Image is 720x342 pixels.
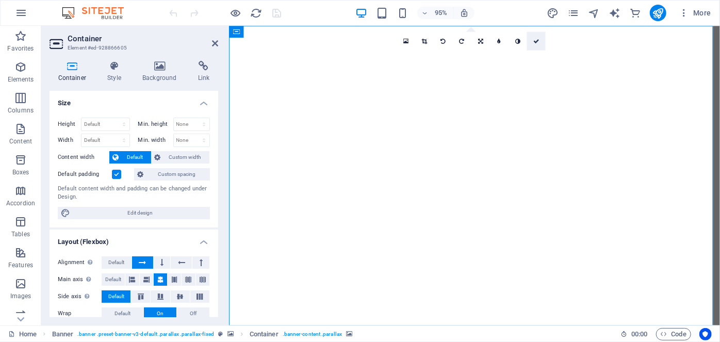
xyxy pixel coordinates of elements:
[68,43,198,53] h3: Element #ed-928866605
[527,31,546,50] a: Confirm ( Ctrl ⏎ )
[138,137,173,143] label: Min. width
[631,328,647,340] span: 00 00
[415,31,434,50] a: Crop mode
[190,307,197,320] span: Off
[629,7,642,19] button: commerce
[609,7,620,19] i: AI Writer
[102,273,125,286] button: Default
[152,151,210,164] button: Custom width
[547,7,559,19] i: Design (Ctrl+Alt+Y)
[588,7,600,19] button: navigator
[629,7,641,19] i: Commerce
[50,91,218,109] h4: Size
[102,307,143,320] button: Default
[460,8,469,18] i: On resize automatically adjust zoom level to fit chosen device.
[108,256,124,269] span: Default
[58,185,210,202] div: Default content width and padding can be changed under Design.
[177,307,209,320] button: Off
[58,207,210,219] button: Edit design
[652,7,664,19] i: Publish
[283,328,342,340] span: . banner-content .parallax
[77,328,214,340] span: . banner .preset-banner-v3-default .parallax .parallax-fixed
[11,230,30,238] p: Tables
[346,331,352,337] i: This element contains a background
[108,290,124,303] span: Default
[8,328,37,340] a: Click to cancel selection. Double-click to open Pages
[122,151,148,164] span: Default
[52,328,74,340] span: Click to select. Double-click to edit
[102,256,132,269] button: Default
[50,61,99,83] h4: Container
[699,328,712,340] button: Usercentrics
[661,328,686,340] span: Code
[639,330,640,338] span: :
[397,31,415,50] a: Select files from the file manager, stock photos, or upload file(s)
[68,34,218,43] h2: Container
[434,31,452,50] a: Rotate left 90°
[433,7,449,19] h6: 95%
[230,7,242,19] button: Click here to leave preview mode and continue editing
[251,7,263,19] i: Reload page
[567,7,580,19] button: pages
[609,7,621,19] button: text_generator
[250,328,279,340] span: Click to select. Double-click to edit
[8,106,34,115] p: Columns
[588,7,600,19] i: Navigator
[105,273,121,286] span: Default
[58,307,102,320] label: Wrap
[58,137,81,143] label: Width
[6,199,35,207] p: Accordion
[157,307,163,320] span: On
[675,5,715,21] button: More
[227,331,234,337] i: This element contains a background
[58,290,102,303] label: Side axis
[650,5,666,21] button: publish
[109,151,151,164] button: Default
[471,31,489,50] a: Change orientation
[10,292,31,300] p: Images
[59,7,137,19] img: Editor Logo
[7,44,34,53] p: Favorites
[50,230,218,248] h4: Layout (Flexbox)
[58,168,112,181] label: Default padding
[58,121,81,127] label: Height
[12,168,29,176] p: Boxes
[567,7,579,19] i: Pages (Ctrl+Alt+S)
[102,290,130,303] button: Default
[58,273,102,286] label: Main axis
[146,168,207,181] span: Custom spacing
[52,328,353,340] nav: breadcrumb
[8,261,33,269] p: Features
[509,31,527,50] a: Greyscale
[547,7,559,19] button: design
[679,8,711,18] span: More
[58,256,102,269] label: Alignment
[58,151,109,164] label: Content width
[656,328,691,340] button: Code
[490,31,509,50] a: Blur
[9,137,32,145] p: Content
[144,307,176,320] button: On
[114,307,130,320] span: Default
[134,168,210,181] button: Custom spacing
[164,151,207,164] span: Custom width
[99,61,134,83] h4: Style
[452,31,471,50] a: Rotate right 90°
[8,75,34,84] p: Elements
[138,121,173,127] label: Min. height
[189,61,218,83] h4: Link
[417,7,454,19] button: 95%
[219,331,223,337] i: This element is a customizable preset
[73,207,207,219] span: Edit design
[620,328,648,340] h6: Session time
[250,7,263,19] button: reload
[134,61,190,83] h4: Background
